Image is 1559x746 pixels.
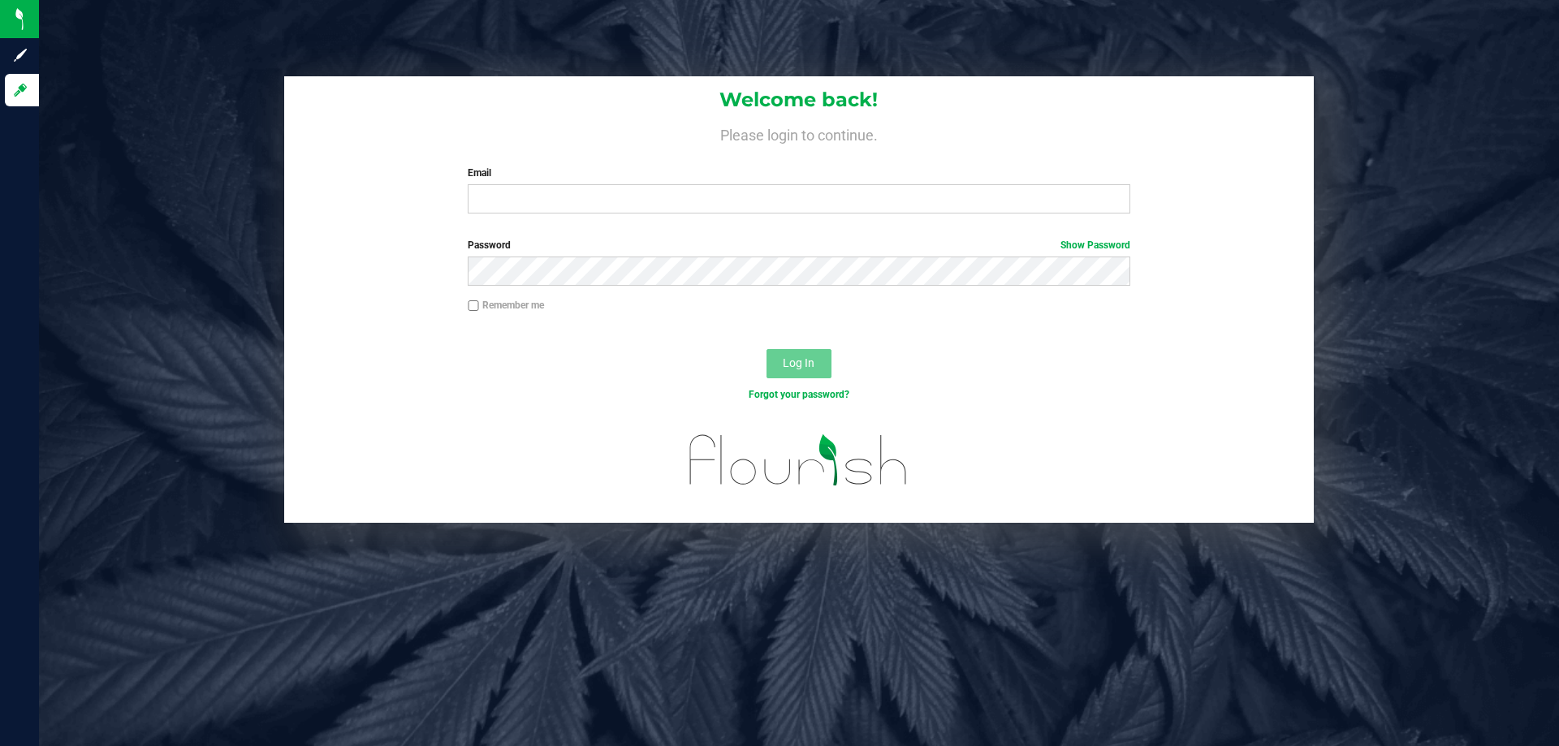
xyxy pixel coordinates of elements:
[749,389,849,400] a: Forgot your password?
[1060,239,1130,251] a: Show Password
[468,300,479,312] input: Remember me
[468,239,511,251] span: Password
[468,298,544,313] label: Remember me
[284,89,1314,110] h1: Welcome back!
[468,166,1129,180] label: Email
[783,356,814,369] span: Log In
[284,123,1314,143] h4: Please login to continue.
[12,82,28,98] inline-svg: Log in
[670,419,927,502] img: flourish_logo.svg
[12,47,28,63] inline-svg: Sign up
[767,349,831,378] button: Log In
